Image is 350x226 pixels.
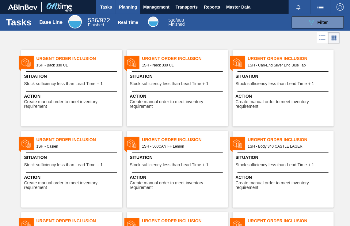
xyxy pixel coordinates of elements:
span: 1SH - 500CAN FF Lemon [142,143,223,150]
img: status [127,58,136,67]
span: Stock sufficiency less than Lead Time + 1 [24,81,103,86]
span: Management [143,3,169,11]
img: status [21,139,31,148]
span: Stock sufficiency less than Lead Time + 1 [130,163,209,167]
span: / 972 [88,17,110,24]
span: Finished [88,22,104,27]
span: 1SH - Body 340 CASTLE LAGER [248,143,329,150]
span: Create manual order to meet inventory requirement [24,181,121,190]
span: Stock sufficiency less than Lead Time + 1 [236,163,314,167]
span: Create manual order to meet inventory requirement [236,181,332,190]
span: Create manual order to meet inventory requirement [24,100,121,109]
span: 536 [169,18,176,23]
span: Reports [204,3,220,11]
div: Real Time [148,17,158,27]
img: Logout [337,3,344,11]
span: Action [236,174,332,181]
span: Create manual order to meet inventory requirement [130,100,226,109]
span: 1SH - Neck 330 CL [142,62,223,69]
span: Stock sufficiency less than Lead Time + 1 [236,81,314,86]
button: Filter [292,16,344,28]
span: Action [236,93,332,100]
span: Urgent Order Inclusion [36,218,122,224]
span: Situation [236,73,332,80]
span: / 983 [169,18,184,23]
span: Urgent Order Inclusion [142,55,228,62]
h1: Tasks [6,19,32,26]
span: Create manual order to meet inventory requirement [130,181,226,190]
span: Finished [169,22,185,27]
span: 1SH - Back 330 CL [36,62,117,69]
span: Urgent Order Inclusion [36,137,122,143]
span: Situation [236,154,332,161]
span: Transports [176,3,198,11]
div: Real Time [118,20,138,25]
span: Action [24,174,121,181]
span: Urgent Order Inclusion [248,218,334,224]
span: Filter [318,20,328,25]
div: List Vision [317,32,328,44]
div: Base Line [68,15,82,28]
span: Urgent Order Inclusion [36,55,122,62]
img: TNhmsLtSVTkK8tSr43FrP2fwEKptu5GPRR3wAAAABJRU5ErkJggg== [8,4,37,10]
span: Urgent Order Inclusion [248,137,334,143]
span: Situation [130,154,226,161]
span: Urgent Order Inclusion [142,137,228,143]
span: Stock sufficiency less than Lead Time + 1 [130,81,209,86]
div: Card Vision [328,32,340,44]
span: Tasks [99,3,113,11]
span: 536 [88,17,98,24]
div: Base Line [40,20,63,25]
span: 1SH - Can-End Silver End Blue Tab [248,62,329,69]
span: Master Data [226,3,250,11]
img: userActions [317,3,324,11]
div: Real Time [169,18,185,26]
span: Stock sufficiency less than Lead Time + 1 [24,163,103,167]
span: Action [24,93,121,100]
span: Urgent Order Inclusion [142,218,228,224]
span: 1SH - Casien [36,143,117,150]
div: Base Line [88,18,110,27]
span: Urgent Order Inclusion [248,55,334,62]
span: Situation [24,154,121,161]
span: Situation [130,73,226,80]
span: Situation [24,73,121,80]
button: Notifications [289,3,308,11]
span: Action [130,174,226,181]
img: status [233,58,242,67]
img: status [21,58,31,67]
img: status [233,139,242,148]
span: Action [130,93,226,100]
span: Create manual order to meet inventory requirement [236,100,332,109]
img: status [127,139,136,148]
span: Planning [119,3,137,11]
